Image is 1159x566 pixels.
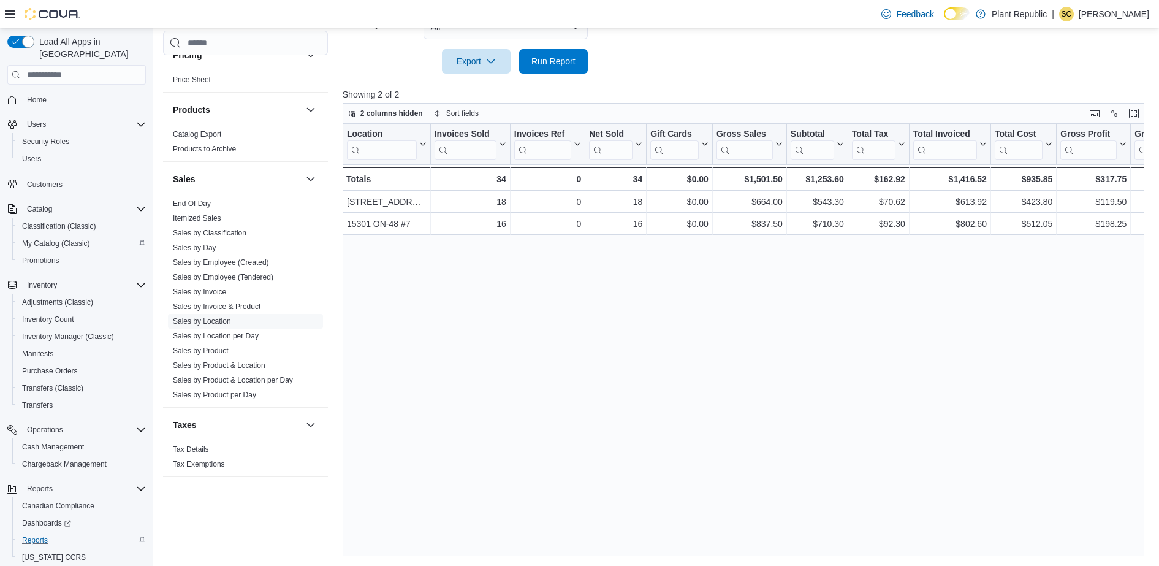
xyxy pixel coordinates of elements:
[17,516,76,530] a: Dashboards
[173,460,225,468] a: Tax Exemptions
[17,381,146,396] span: Transfers (Classic)
[519,49,588,74] button: Run Report
[17,440,89,454] a: Cash Management
[173,331,259,341] span: Sales by Location per Day
[716,129,783,160] button: Gross Sales
[22,383,83,393] span: Transfers (Classic)
[1060,129,1117,160] div: Gross Profit
[17,364,146,378] span: Purchase Orders
[913,216,987,231] div: $802.60
[303,102,318,117] button: Products
[17,253,64,268] a: Promotions
[22,278,62,293] button: Inventory
[1062,7,1072,21] span: SC
[22,92,146,107] span: Home
[22,202,57,216] button: Catalog
[173,316,231,326] span: Sales by Location
[17,364,83,378] a: Purchase Orders
[173,173,196,185] h3: Sales
[173,287,226,297] span: Sales by Invoice
[17,329,119,344] a: Inventory Manager (Classic)
[173,129,221,139] span: Catalog Export
[163,196,328,407] div: Sales
[22,221,96,231] span: Classification (Classic)
[12,252,151,269] button: Promotions
[514,172,581,186] div: 0
[514,129,571,140] div: Invoices Ref
[446,109,479,118] span: Sort fields
[913,129,987,160] button: Total Invoiced
[449,49,503,74] span: Export
[995,216,1052,231] div: $512.05
[17,457,146,472] span: Chargeback Management
[12,235,151,252] button: My Catalog (Classic)
[12,294,151,311] button: Adjustments (Classic)
[1060,129,1117,140] div: Gross Profit
[17,151,46,166] a: Users
[2,421,151,438] button: Operations
[303,172,318,186] button: Sales
[17,550,146,565] span: Washington CCRS
[650,129,709,160] button: Gift Cards
[22,442,84,452] span: Cash Management
[22,400,53,410] span: Transfers
[347,129,417,160] div: Location
[22,278,146,293] span: Inventory
[434,129,506,160] button: Invoices Sold
[303,418,318,432] button: Taxes
[434,129,496,140] div: Invoices Sold
[2,175,151,193] button: Customers
[12,133,151,150] button: Security Roles
[173,346,229,356] span: Sales by Product
[12,456,151,473] button: Chargeback Management
[22,349,53,359] span: Manifests
[27,280,57,290] span: Inventory
[173,199,211,208] span: End Of Day
[173,391,256,399] a: Sales by Product per Day
[360,109,423,118] span: 2 columns hidden
[173,419,197,431] h3: Taxes
[12,497,151,514] button: Canadian Compliance
[913,194,987,209] div: $613.92
[17,253,146,268] span: Promotions
[173,144,236,154] span: Products to Archive
[22,481,58,496] button: Reports
[716,129,773,160] div: Gross Sales
[173,445,209,454] a: Tax Details
[17,533,146,548] span: Reports
[876,2,938,26] a: Feedback
[17,499,146,513] span: Canadian Compliance
[1127,106,1141,121] button: Enter fullscreen
[173,145,236,153] a: Products to Archive
[173,361,265,370] a: Sales by Product & Location
[589,129,633,160] div: Net Sold
[173,317,231,326] a: Sales by Location
[995,172,1052,186] div: $935.85
[22,117,51,132] button: Users
[173,361,265,370] span: Sales by Product & Location
[17,329,146,344] span: Inventory Manager (Classic)
[913,129,977,160] div: Total Invoiced
[589,172,642,186] div: 34
[913,172,987,186] div: $1,416.52
[716,194,783,209] div: $664.00
[173,273,273,281] a: Sales by Employee (Tendered)
[27,180,63,189] span: Customers
[173,459,225,469] span: Tax Exemptions
[650,129,699,160] div: Gift Card Sales
[343,106,428,121] button: 2 columns hidden
[650,172,709,186] div: $0.00
[173,302,260,311] a: Sales by Invoice & Product
[17,219,146,234] span: Classification (Classic)
[27,95,47,105] span: Home
[852,172,905,186] div: $162.92
[173,213,221,223] span: Itemized Sales
[173,258,269,267] span: Sales by Employee (Created)
[589,216,642,231] div: 16
[17,236,95,251] a: My Catalog (Classic)
[514,129,581,160] button: Invoices Ref
[173,376,293,384] a: Sales by Product & Location per Day
[173,332,259,340] a: Sales by Location per Day
[173,419,301,431] button: Taxes
[2,116,151,133] button: Users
